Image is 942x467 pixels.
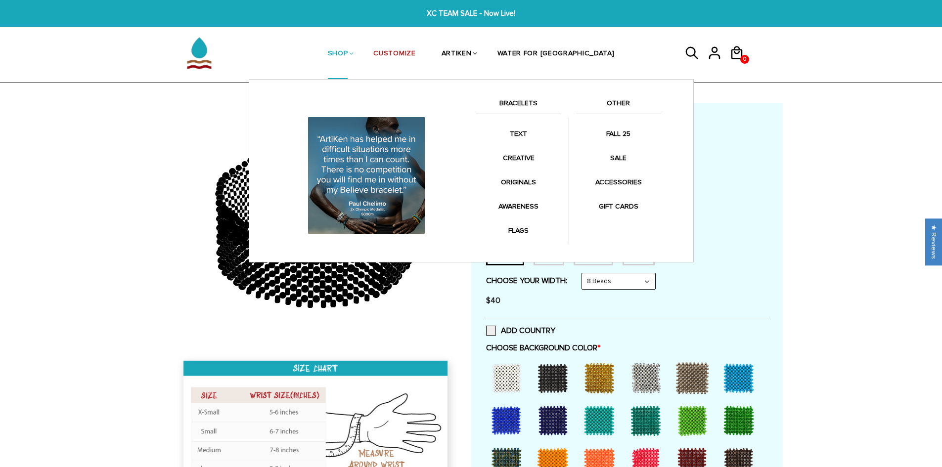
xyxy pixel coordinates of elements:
[718,358,763,397] div: Sky Blue
[486,358,531,397] div: White
[442,29,472,80] a: ARTIKEN
[486,296,500,305] span: $40
[533,400,577,440] div: Dark Blue
[718,400,763,440] div: Kenya Green
[672,358,717,397] div: Grey
[476,148,561,168] a: CREATIVE
[576,124,661,143] a: FALL 25
[486,343,768,353] label: CHOOSE BACKGROUND COLOR
[328,29,348,80] a: SHOP
[373,29,415,80] a: CUSTOMIZE
[672,400,717,440] div: Light Green
[925,218,942,265] div: Click to open Judge.me floating reviews tab
[486,326,555,336] label: ADD COUNTRY
[576,197,661,216] a: GIFT CARDS
[486,400,531,440] div: Bush Blue
[576,97,661,114] a: OTHER
[533,358,577,397] div: Black
[476,221,561,240] a: FLAGS
[579,358,624,397] div: Gold
[741,52,749,67] span: 0
[626,358,670,397] div: Silver
[476,172,561,192] a: ORIGINALS
[729,63,752,65] a: 0
[476,97,561,114] a: BRACELETS
[576,172,661,192] a: ACCESSORIES
[497,29,615,80] a: WATER FOR [GEOGRAPHIC_DATA]
[486,276,567,286] label: CHOOSE YOUR WIDTH:
[576,148,661,168] a: SALE
[476,124,561,143] a: TEXT
[626,400,670,440] div: Teal
[476,197,561,216] a: AWARENESS
[289,8,654,19] span: XC TEAM SALE - Now Live!
[579,400,624,440] div: Turquoise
